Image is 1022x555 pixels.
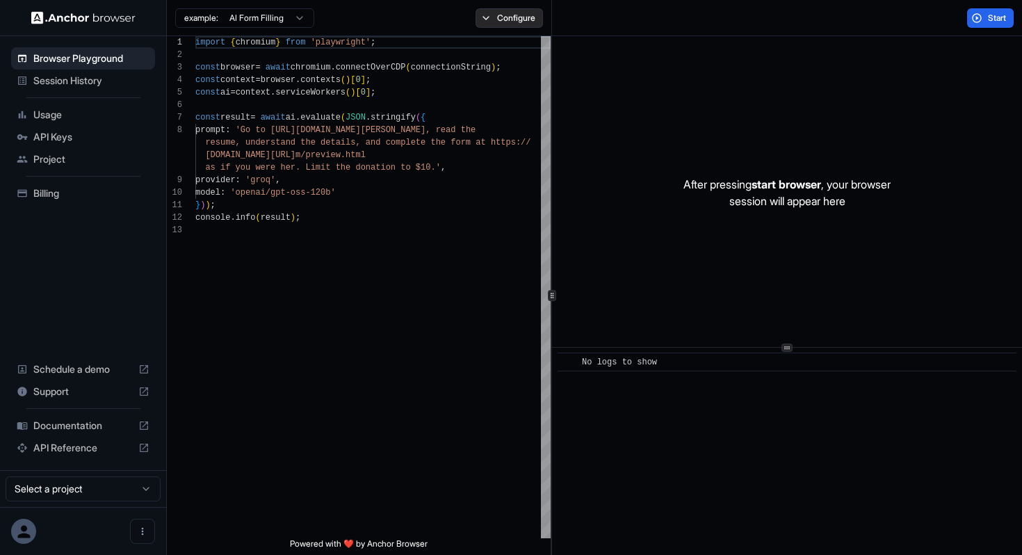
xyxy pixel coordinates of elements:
[371,113,416,122] span: stringify
[195,38,225,47] span: import
[211,200,216,210] span: ;
[11,415,155,437] div: Documentation
[300,113,341,122] span: evaluate
[33,108,149,122] span: Usage
[205,138,455,147] span: resume, understand the details, and complete the f
[236,125,446,135] span: 'Go to [URL][DOMAIN_NAME][PERSON_NAME], re
[300,75,341,85] span: contexts
[366,75,371,85] span: ;
[167,74,182,86] div: 4
[295,150,366,160] span: m/preview.html
[290,538,428,555] span: Powered with ❤️ by Anchor Browser
[11,70,155,92] div: Session History
[167,49,182,61] div: 2
[205,150,295,160] span: [DOMAIN_NAME][URL]
[255,75,260,85] span: =
[355,88,360,97] span: [
[31,11,136,24] img: Anchor Logo
[286,38,306,47] span: from
[245,175,275,185] span: 'groq'
[967,8,1014,28] button: Start
[33,186,149,200] span: Billing
[295,213,300,223] span: ;
[205,163,440,172] span: as if you were her. Limit the donation to $10.'
[261,75,295,85] span: browser
[200,200,205,210] span: )
[988,13,1007,24] span: Start
[336,63,406,72] span: connectOverCDP
[446,125,476,135] span: ad the
[225,125,230,135] span: :
[291,213,295,223] span: )
[167,111,182,124] div: 7
[270,88,275,97] span: .
[266,63,291,72] span: await
[33,51,149,65] span: Browser Playground
[250,113,255,122] span: =
[371,88,375,97] span: ;
[455,138,530,147] span: orm at https://
[167,199,182,211] div: 11
[33,385,133,399] span: Support
[295,113,300,122] span: .
[311,38,371,47] span: 'playwright'
[371,38,375,47] span: ;
[261,113,286,122] span: await
[406,63,411,72] span: (
[236,38,276,47] span: chromium
[346,75,350,85] span: )
[752,177,821,191] span: start browser
[341,113,346,122] span: (
[11,126,155,148] div: API Keys
[275,175,280,185] span: ,
[230,38,235,47] span: {
[220,188,225,198] span: :
[355,75,360,85] span: 0
[230,188,335,198] span: 'openai/gpt-oss-120b'
[195,63,220,72] span: const
[167,99,182,111] div: 6
[255,63,260,72] span: =
[220,88,230,97] span: ai
[366,88,371,97] span: ]
[11,437,155,459] div: API Reference
[195,125,225,135] span: prompt
[261,213,291,223] span: result
[220,63,255,72] span: browser
[350,75,355,85] span: [
[11,380,155,403] div: Support
[33,152,149,166] span: Project
[361,75,366,85] span: ]
[275,38,280,47] span: }
[350,88,355,97] span: )
[195,213,230,223] span: console
[361,88,366,97] span: 0
[496,63,501,72] span: ;
[195,188,220,198] span: model
[167,36,182,49] div: 1
[346,113,366,122] span: JSON
[220,113,250,122] span: result
[330,63,335,72] span: .
[416,113,421,122] span: (
[195,175,236,185] span: provider
[346,88,350,97] span: (
[565,355,571,369] span: ​
[230,213,235,223] span: .
[167,186,182,199] div: 10
[230,88,235,97] span: =
[167,61,182,74] div: 3
[184,13,218,24] span: example:
[220,75,255,85] span: context
[205,200,210,210] span: )
[167,174,182,186] div: 9
[130,519,155,544] button: Open menu
[411,63,491,72] span: connectionString
[167,224,182,236] div: 13
[33,419,133,433] span: Documentation
[491,63,496,72] span: )
[11,148,155,170] div: Project
[11,358,155,380] div: Schedule a demo
[236,88,270,97] span: context
[33,74,149,88] span: Session History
